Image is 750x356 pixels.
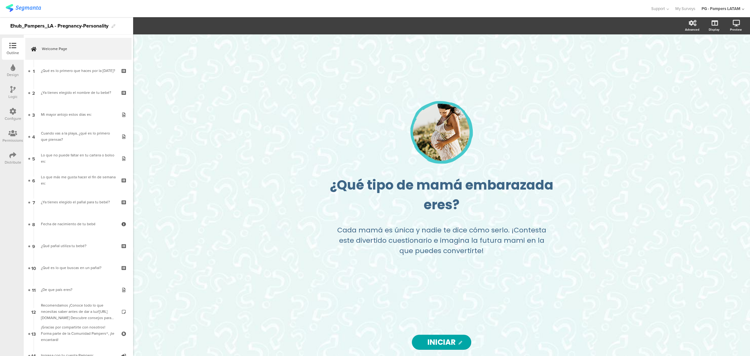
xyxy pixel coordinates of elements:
a: 9 ¿Qué pañal utiliza tu bebé? [25,235,132,257]
a: 10 ¿Qué es lo que buscas en un pañal? [25,257,132,279]
div: ¿Qué es lo primero que haces por la mañana? [41,68,116,74]
div: Design [7,72,19,78]
span: 4 [32,133,35,140]
div: ¿Ya tienes elegido el pañal para tu bebé? [41,199,116,205]
div: ¿Qué pañal utiliza tu bebé? [41,243,116,249]
div: Lo que no puede faltar en tu cartera o bolso es: [41,152,116,165]
span: 9 [32,242,35,249]
div: Mi mayor antojo estos días es: [41,111,116,118]
div: Preview [730,27,742,32]
span: 3 [32,111,35,118]
a: 7 ¿Ya tienes elegido el pañal para tu bebé? [25,191,132,213]
span: 12 [31,308,36,315]
span: 6 [32,177,35,184]
div: Ehub_Pampers_LA - Pregnancy-Personality [10,21,108,31]
div: Configure [5,116,21,121]
div: Lo que más me gusta hacer el fin de semana es: [41,174,116,186]
div: Fecha de nacimiento de tu bebé [41,221,116,227]
span: 10 [31,264,36,271]
p: Cada mamá es única y nadie te dice cómo serlo. ¡Contesta este divertido cuestionario e imagina la... [332,225,551,256]
div: Logic [8,94,17,99]
a: 5 Lo que no puede faltar en tu cartera o bolso es: [25,147,132,169]
div: ¿Ya tienes elegido el nombre de tu bebé? [41,89,116,96]
input: Start [412,335,472,350]
span: 7 [32,199,35,206]
span: 11 [32,286,36,293]
div: ¡Gracias por compartirte con nosotros! Forma parte de la Comunidad Pampers®, ¡te encantará! [41,324,116,343]
div: Permissions [2,138,23,143]
div: Cuando vas a la playa, ¿qué es lo primero que piensas? [41,130,116,143]
a: 11 ¿De que país eres? [25,279,132,301]
div: ¿Qué es lo que buscas en un pañal? [41,265,116,271]
div: Outline [7,50,19,56]
div: PG - Pampers LATAM [702,6,740,12]
div: Recomendamos ¡Conoce todo lo que necesitas saber antes de dar a luz!https://www.pamperslatam.com/... [41,302,116,321]
a: 12 Recomendamos ¡Conoce todo lo que necesitas saber antes de dar a luz![URL][DOMAIN_NAME] Descubr... [25,301,132,323]
span: 13 [31,330,36,337]
a: 4 Cuando vas a la playa, ¿qué es lo primero que piensas? [25,125,132,147]
img: segmanta logo [6,4,41,12]
a: 3 Mi mayor antojo estos días es: [25,104,132,125]
span: 8 [32,221,35,227]
span: 2 [32,89,35,96]
a: Welcome Page [25,38,132,60]
a: 8 Fecha de nacimiento de tu bebé [25,213,132,235]
span: 1 [33,67,35,74]
div: Display [709,27,719,32]
div: Distribute [5,160,21,165]
span: 5 [32,155,35,162]
p: ¿Qué tipo de mamá embarazada eres? [326,175,557,215]
span: Welcome Page [42,46,122,52]
a: 13 ¡Gracias por compartirte con nosotros! Forma parte de la Comunidad Pampers®, ¡te encantará! [25,323,132,344]
a: 1 ¿Qué es lo primero que haces por la [DATE]? [25,60,132,82]
a: 6 Lo que más me gusta hacer el fin de semana es: [25,169,132,191]
div: ¿De que país eres? [41,287,116,293]
span: Support [651,6,665,12]
a: 2 ¿Ya tienes elegido el nombre de tu bebé? [25,82,132,104]
div: Advanced [685,27,699,32]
